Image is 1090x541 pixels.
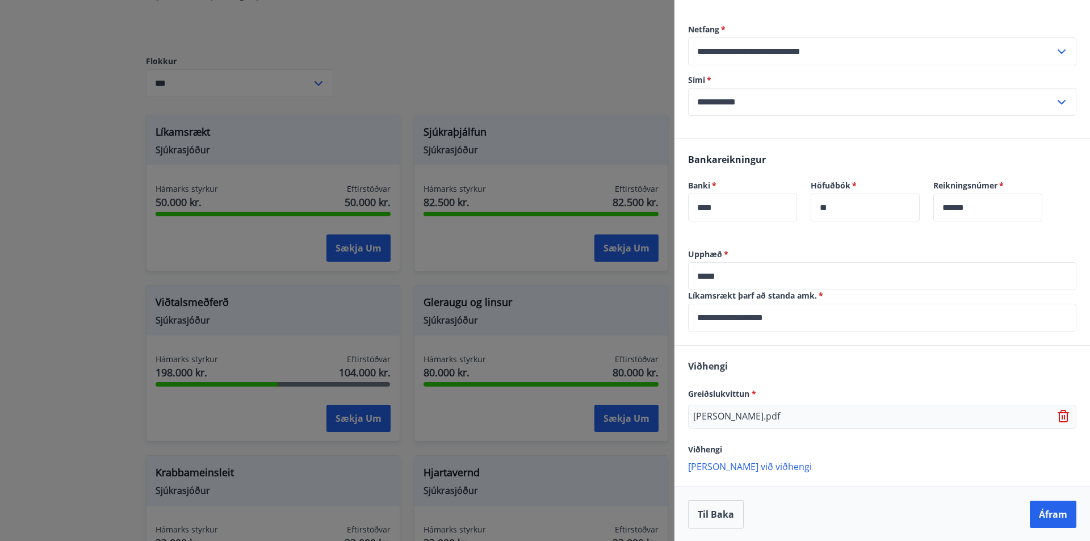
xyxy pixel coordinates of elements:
button: Til baka [688,500,744,529]
span: Viðhengi [688,444,722,455]
p: [PERSON_NAME].pdf [693,410,780,423]
div: Upphæð [688,262,1076,290]
label: Banki [688,180,797,191]
label: Reikningsnúmer [933,180,1042,191]
label: Sími [688,74,1076,86]
span: Viðhengi [688,360,728,372]
span: Bankareikningur [688,153,766,166]
label: Upphæð [688,249,1076,260]
button: Áfram [1030,501,1076,528]
label: Líkamsrækt þarf að standa amk. [688,290,1076,301]
span: Greiðslukvittun [688,388,756,399]
p: [PERSON_NAME] við viðhengi [688,460,1076,472]
label: Netfang [688,24,1076,35]
label: Höfuðbók [811,180,920,191]
div: Líkamsrækt þarf að standa amk. [688,304,1076,332]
